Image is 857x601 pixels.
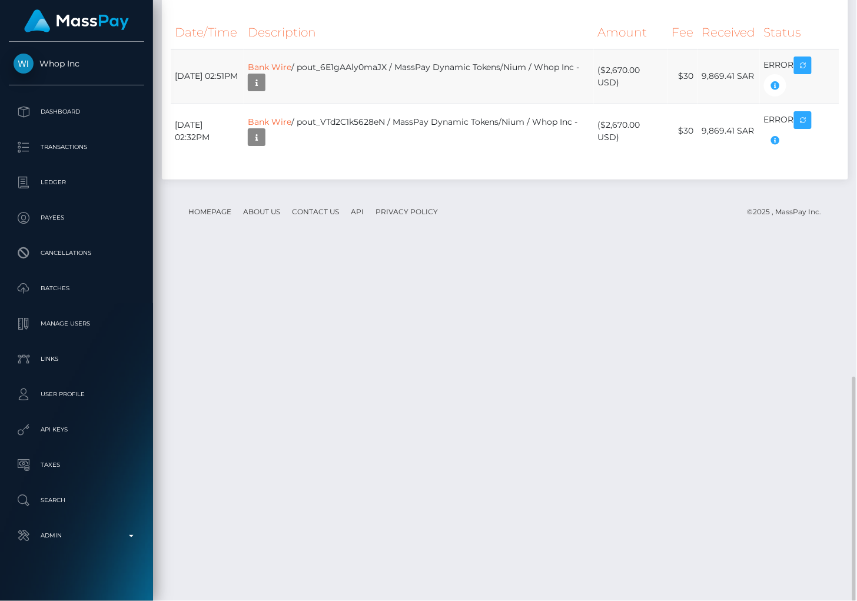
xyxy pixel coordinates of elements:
[14,527,139,544] p: Admin
[14,138,139,156] p: Transactions
[14,386,139,403] p: User Profile
[371,202,443,221] a: Privacy Policy
[14,244,139,262] p: Cancellations
[14,456,139,474] p: Taxes
[9,521,144,550] a: Admin
[238,202,285,221] a: About Us
[9,238,144,268] a: Cancellations
[244,49,594,104] td: / pout_6E1gAAly0maJX / MassPay Dynamic Tokens/Nium / Whop Inc -
[244,16,594,49] th: Description
[171,49,244,104] td: [DATE] 02:51PM
[9,450,144,480] a: Taxes
[9,132,144,162] a: Transactions
[14,492,139,509] p: Search
[9,309,144,338] a: Manage Users
[698,49,760,104] td: 9,869.41 SAR
[346,202,368,221] a: API
[9,344,144,374] a: Links
[594,49,668,104] td: ($2,670.00 USD)
[14,103,139,121] p: Dashboard
[14,280,139,297] p: Batches
[14,315,139,333] p: Manage Users
[9,274,144,303] a: Batches
[9,168,144,197] a: Ledger
[14,350,139,368] p: Links
[764,74,786,97] button: remitter_account_type should be equal to constant Individual,additional_info/client_details/type ...
[9,415,144,444] a: API Keys
[14,421,139,439] p: API Keys
[24,9,129,32] img: MassPay Logo
[14,54,34,74] img: Whop Inc
[760,49,839,104] td: ERROR
[287,202,344,221] a: Contact Us
[668,49,698,104] td: $30
[171,104,244,158] td: [DATE] 02:32PM
[171,16,244,49] th: Date/Time
[594,16,668,49] th: Amount
[698,104,760,158] td: 9,869.41 SAR
[248,62,291,72] a: Bank Wire
[14,174,139,191] p: Ledger
[760,104,839,158] td: ERROR
[668,104,698,158] td: $30
[9,203,144,233] a: Payees
[698,16,760,49] th: Received
[748,205,831,218] div: © 2025 , MassPay Inc.
[9,97,144,127] a: Dashboard
[9,58,144,69] span: Whop Inc
[760,16,839,49] th: Status
[248,117,291,127] a: Bank Wire
[184,202,236,221] a: Homepage
[668,16,698,49] th: Fee
[14,209,139,227] p: Payees
[9,380,144,409] a: User Profile
[594,104,668,158] td: ($2,670.00 USD)
[9,486,144,515] a: Search
[244,104,594,158] td: / pout_VTd2C1k5628eN / MassPay Dynamic Tokens/Nium / Whop Inc -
